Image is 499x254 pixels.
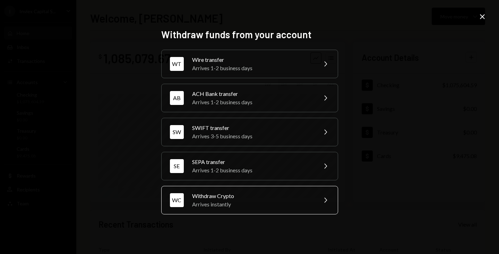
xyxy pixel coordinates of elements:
[170,91,184,105] div: AB
[170,57,184,71] div: WT
[170,193,184,207] div: WC
[161,28,338,41] h2: Withdraw funds from your account
[170,125,184,139] div: SW
[170,159,184,173] div: SE
[161,84,338,112] button: ABACH Bank transferArrives 1-2 business days
[192,192,313,200] div: Withdraw Crypto
[192,200,313,208] div: Arrives instantly
[192,98,313,106] div: Arrives 1-2 business days
[192,166,313,174] div: Arrives 1-2 business days
[192,90,313,98] div: ACH Bank transfer
[161,152,338,180] button: SESEPA transferArrives 1-2 business days
[161,186,338,214] button: WCWithdraw CryptoArrives instantly
[192,158,313,166] div: SEPA transfer
[161,118,338,146] button: SWSWIFT transferArrives 3-5 business days
[192,124,313,132] div: SWIFT transfer
[192,64,313,72] div: Arrives 1-2 business days
[192,56,313,64] div: Wire transfer
[192,132,313,140] div: Arrives 3-5 business days
[161,50,338,78] button: WTWire transferArrives 1-2 business days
